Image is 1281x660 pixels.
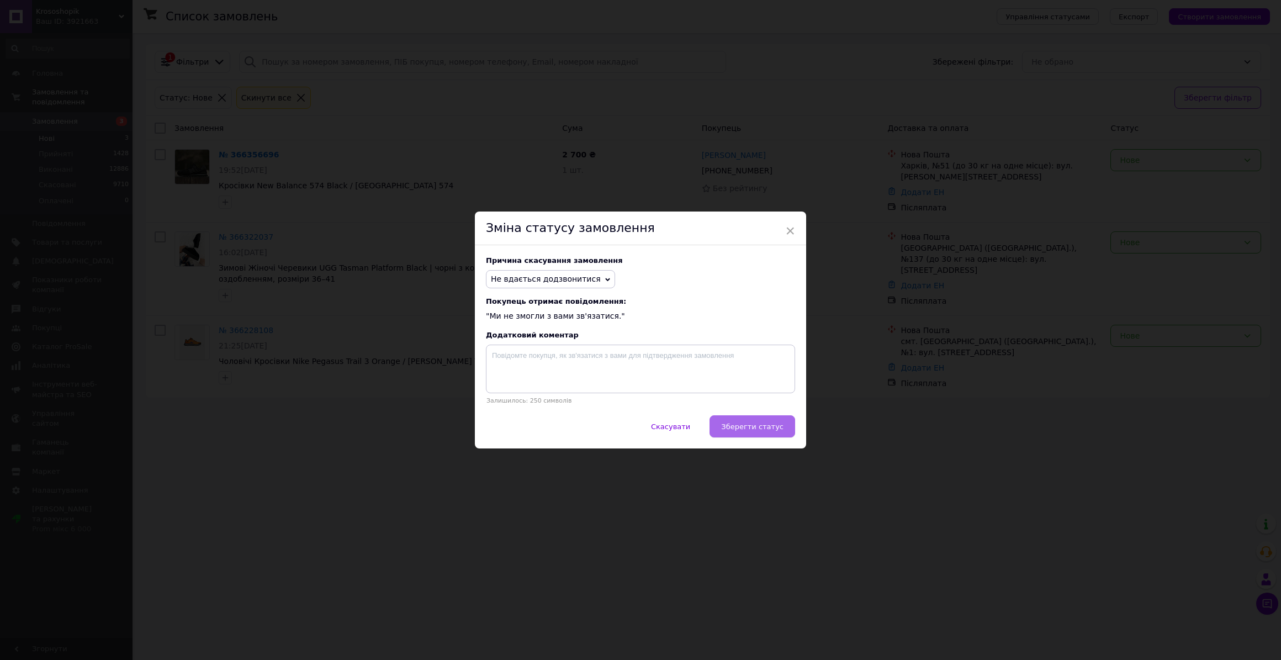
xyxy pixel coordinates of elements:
span: Скасувати [651,423,690,431]
div: Причина скасування замовлення [486,256,795,265]
div: Додатковий коментар [486,331,795,339]
button: Скасувати [639,415,702,437]
span: × [785,221,795,240]
div: Зміна статусу замовлення [475,212,806,245]
span: Покупець отримає повідомлення: [486,297,795,305]
button: Зберегти статус [710,415,795,437]
span: Зберегти статус [721,423,784,431]
span: Не вдається додзвонитися [491,274,601,283]
div: "Ми не змогли з вами зв'язатися." [486,297,795,322]
p: Залишилось: 250 символів [486,397,795,404]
